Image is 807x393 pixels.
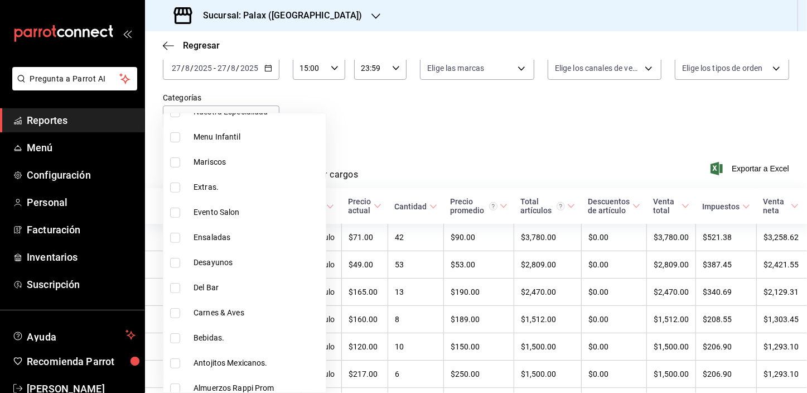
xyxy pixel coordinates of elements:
[194,207,321,218] span: Evento Salon
[194,181,321,193] span: Extras.
[194,332,321,344] span: Bebidas.
[194,131,321,143] span: Menu Infantil
[194,257,321,269] span: Desayunos
[194,156,321,168] span: Mariscos
[194,232,321,243] span: Ensaladas
[194,282,321,294] span: Del Bar
[194,307,321,319] span: Carnes & Aves
[194,357,321,369] span: Antojitos Mexicanos.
